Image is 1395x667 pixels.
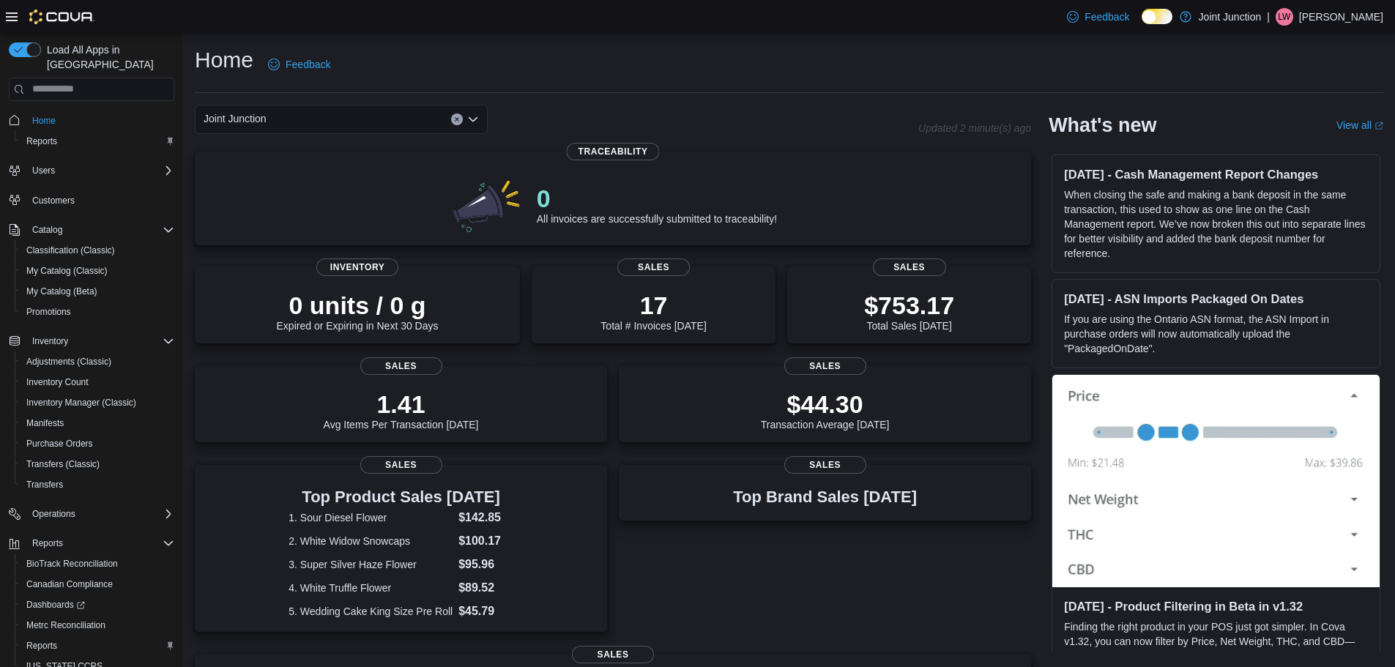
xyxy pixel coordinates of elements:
[195,45,253,75] h1: Home
[15,372,180,392] button: Inventory Count
[32,508,75,520] span: Operations
[21,373,174,391] span: Inventory Count
[21,373,94,391] a: Inventory Count
[26,558,118,570] span: BioTrack Reconciliation
[15,261,180,281] button: My Catalog (Classic)
[864,291,954,320] p: $753.17
[21,637,174,655] span: Reports
[458,509,513,526] dd: $142.85
[21,455,174,473] span: Transfers (Classic)
[26,221,174,239] span: Catalog
[21,353,174,370] span: Adjustments (Classic)
[449,175,525,234] img: 0
[21,262,114,280] a: My Catalog (Classic)
[26,192,81,209] a: Customers
[15,413,180,433] button: Manifests
[21,575,174,593] span: Canadian Compliance
[3,110,180,131] button: Home
[289,604,453,619] dt: 5. Wedding Cake King Size Pre Roll
[26,112,62,130] a: Home
[21,596,174,614] span: Dashboards
[1278,8,1290,26] span: LW
[1064,312,1368,356] p: If you are using the Ontario ASN format, the ASN Import in purchase orders will now automatically...
[21,435,99,452] a: Purchase Orders
[324,390,479,431] div: Avg Items Per Transaction [DATE]
[26,162,61,179] button: Users
[537,184,777,213] p: 0
[15,595,180,615] a: Dashboards
[26,458,100,470] span: Transfers (Classic)
[21,133,174,150] span: Reports
[21,616,111,634] a: Metrc Reconciliation
[572,646,654,663] span: Sales
[26,162,174,179] span: Users
[1199,8,1262,26] p: Joint Junction
[32,224,62,236] span: Catalog
[32,165,55,176] span: Users
[733,488,917,506] h3: Top Brand Sales [DATE]
[26,397,136,409] span: Inventory Manager (Classic)
[15,392,180,413] button: Inventory Manager (Classic)
[1064,599,1368,614] h3: [DATE] - Product Filtering in Beta in v1.32
[21,596,91,614] a: Dashboards
[26,191,174,209] span: Customers
[1085,10,1129,24] span: Feedback
[3,190,180,211] button: Customers
[21,283,174,300] span: My Catalog (Beta)
[32,335,68,347] span: Inventory
[26,505,174,523] span: Operations
[289,488,513,506] h3: Top Product Sales [DATE]
[15,615,180,636] button: Metrc Reconciliation
[3,331,180,351] button: Inventory
[26,417,64,429] span: Manifests
[15,281,180,302] button: My Catalog (Beta)
[26,111,174,130] span: Home
[21,242,174,259] span: Classification (Classic)
[289,534,453,548] dt: 2. White Widow Snowcaps
[21,414,174,432] span: Manifests
[21,435,174,452] span: Purchase Orders
[32,195,75,206] span: Customers
[41,42,174,72] span: Load All Apps in [GEOGRAPHIC_DATA]
[1049,113,1156,137] h2: What's new
[26,619,105,631] span: Metrc Reconciliation
[289,510,453,525] dt: 1. Sour Diesel Flower
[21,455,105,473] a: Transfers (Classic)
[26,599,85,611] span: Dashboards
[3,160,180,181] button: Users
[21,303,77,321] a: Promotions
[21,262,174,280] span: My Catalog (Classic)
[451,113,463,125] button: Clear input
[1064,291,1368,306] h3: [DATE] - ASN Imports Packaged On Dates
[26,221,68,239] button: Catalog
[32,115,56,127] span: Home
[15,636,180,656] button: Reports
[26,640,57,652] span: Reports
[21,555,124,573] a: BioTrack Reconciliation
[761,390,890,431] div: Transaction Average [DATE]
[21,575,119,593] a: Canadian Compliance
[21,303,174,321] span: Promotions
[26,245,115,256] span: Classification (Classic)
[21,414,70,432] a: Manifests
[15,351,180,372] button: Adjustments (Classic)
[567,143,660,160] span: Traceability
[26,505,81,523] button: Operations
[458,603,513,620] dd: $45.79
[467,113,479,125] button: Open list of options
[918,122,1031,134] p: Updated 2 minute(s) ago
[3,533,180,554] button: Reports
[26,265,108,277] span: My Catalog (Classic)
[360,357,442,375] span: Sales
[15,554,180,574] button: BioTrack Reconciliation
[1064,187,1368,261] p: When closing the safe and making a bank deposit in the same transaction, this used to show as one...
[617,258,691,276] span: Sales
[761,390,890,419] p: $44.30
[873,258,946,276] span: Sales
[600,291,706,320] p: 17
[26,534,69,552] button: Reports
[21,476,69,493] a: Transfers
[26,534,174,552] span: Reports
[29,10,94,24] img: Cova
